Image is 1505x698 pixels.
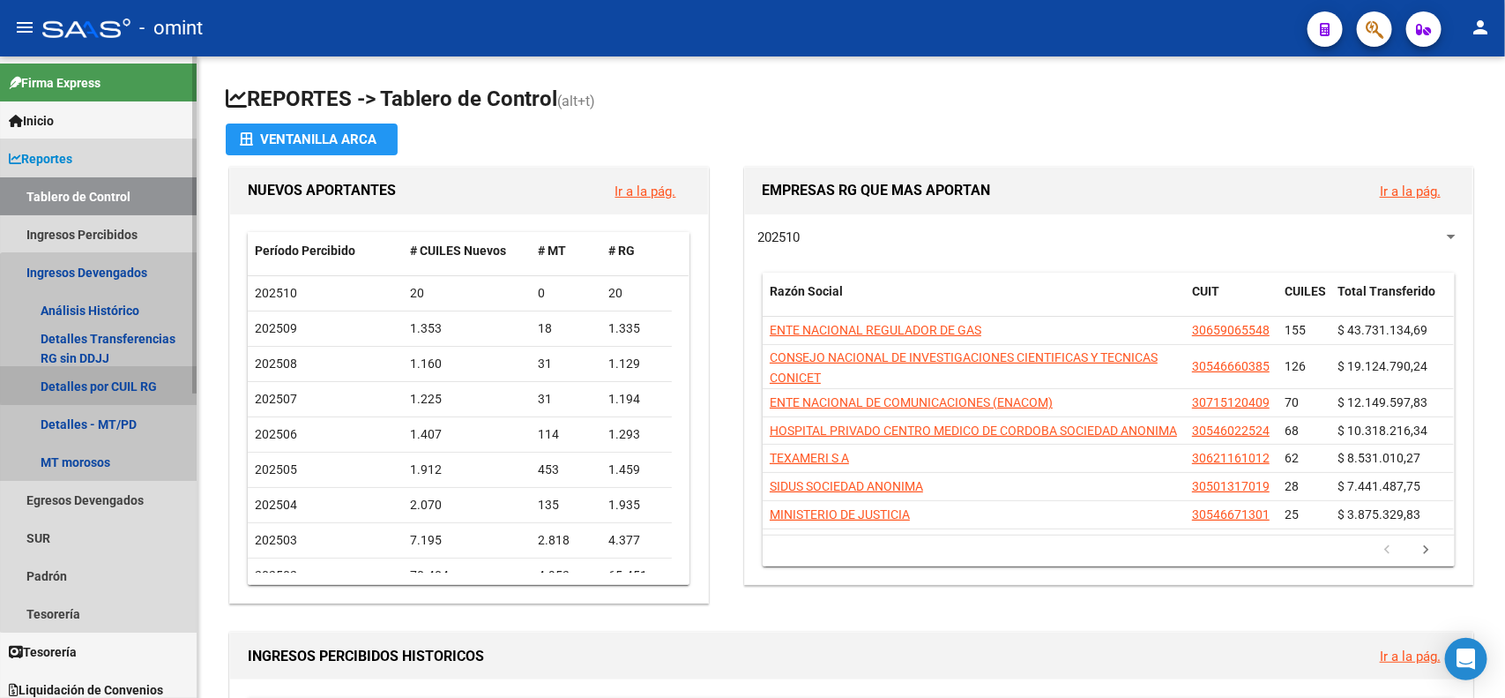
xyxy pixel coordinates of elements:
[770,507,910,522] span: MINISTERIO DE JUSTICIA
[410,495,525,515] div: 2.070
[1192,424,1270,438] span: 30546022524
[770,479,923,493] span: SIDUS SOCIEDAD ANONIMA
[601,175,690,207] button: Ir a la pág.
[608,460,665,480] div: 1.459
[410,319,525,339] div: 1.353
[770,395,1053,409] span: ENTE NACIONAL DE COMUNICACIONES (ENACOM)
[615,184,676,199] a: Ir a la pág.
[1445,638,1487,680] div: Open Intercom Messenger
[770,284,843,298] span: Razón Social
[1192,451,1270,465] span: 30621161012
[1366,640,1455,672] button: Ir a la pág.
[248,232,403,270] datatable-header-cell: Período Percibido
[608,244,635,258] span: # RG
[410,283,525,304] div: 20
[763,273,1185,331] datatable-header-cell: Razón Social
[255,321,297,335] span: 202509
[1285,507,1299,522] span: 25
[1337,323,1427,337] span: $ 43.731.134,69
[1192,479,1270,493] span: 30501317019
[1337,284,1435,298] span: Total Transferido
[255,462,297,477] span: 202505
[770,323,981,337] span: ENTE NACIONAL REGULADOR DE GAS
[1337,395,1427,409] span: $ 12.149.597,83
[1285,359,1306,373] span: 126
[538,389,594,409] div: 31
[531,232,601,270] datatable-header-cell: # MT
[770,424,1177,438] span: HOSPITAL PRIVADO CENTRO MEDICO DE CORDOBA SOCIEDAD ANONIMA
[9,73,101,93] span: Firma Express
[1470,17,1491,38] mat-icon: person
[608,495,665,515] div: 1.935
[248,648,484,664] span: INGRESOS PERCIBIDOS HISTORICOS
[226,124,398,155] button: Ventanilla ARCA
[608,354,665,374] div: 1.129
[255,427,297,441] span: 202506
[9,149,72,169] span: Reportes
[255,357,297,371] span: 202508
[1285,451,1299,465] span: 62
[1192,395,1270,409] span: 30715120409
[758,229,801,245] span: 202510
[1285,284,1326,298] span: CUILES
[1185,273,1278,331] datatable-header-cell: CUIT
[1330,273,1454,331] datatable-header-cell: Total Transferido
[240,124,384,155] div: Ventanilla ARCA
[14,17,35,38] mat-icon: menu
[770,350,1158,385] span: CONSEJO NACIONAL DE INVESTIGACIONES CIENTIFICAS Y TECNICAS CONICET
[1192,359,1270,373] span: 30546660385
[1285,479,1299,493] span: 28
[255,533,297,547] span: 202503
[410,566,525,586] div: 70.404
[1337,479,1420,493] span: $ 7.441.487,75
[1285,424,1299,438] span: 68
[255,498,297,512] span: 202504
[538,424,594,445] div: 114
[1410,541,1443,560] a: go to next page
[608,319,665,339] div: 1.335
[9,642,77,662] span: Tesorería
[1285,395,1299,409] span: 70
[9,111,54,131] span: Inicio
[1337,451,1420,465] span: $ 8.531.010,27
[1337,359,1427,373] span: $ 19.124.790,24
[1285,323,1306,337] span: 155
[410,424,525,445] div: 1.407
[770,451,849,465] span: TEXAMERI S A
[601,232,672,270] datatable-header-cell: # RG
[1337,507,1420,522] span: $ 3.875.329,83
[608,283,665,304] div: 20
[557,93,595,109] span: (alt+t)
[248,182,396,199] span: NUEVOS APORTANTES
[1192,284,1219,298] span: CUIT
[410,389,525,409] div: 1.225
[410,530,525,551] div: 7.195
[255,286,297,300] span: 202510
[538,319,594,339] div: 18
[1380,649,1441,664] a: Ir a la pág.
[608,389,665,409] div: 1.194
[410,460,525,480] div: 1.912
[139,9,203,48] span: - omint
[538,244,566,258] span: # MT
[608,530,665,551] div: 4.377
[608,566,665,586] div: 65.451
[608,424,665,445] div: 1.293
[538,460,594,480] div: 453
[538,354,594,374] div: 31
[1192,507,1270,522] span: 30546671301
[255,568,297,582] span: 202502
[1192,323,1270,337] span: 30659065548
[538,283,594,304] div: 0
[255,392,297,406] span: 202507
[1337,424,1427,438] span: $ 10.318.216,34
[410,244,506,258] span: # CUILES Nuevos
[763,182,991,199] span: EMPRESAS RG QUE MAS APORTAN
[538,566,594,586] div: 4.953
[403,232,532,270] datatable-header-cell: # CUILES Nuevos
[410,354,525,374] div: 1.160
[226,85,1477,116] h1: REPORTES -> Tablero de Control
[255,244,355,258] span: Período Percibido
[1366,175,1455,207] button: Ir a la pág.
[1371,541,1404,560] a: go to previous page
